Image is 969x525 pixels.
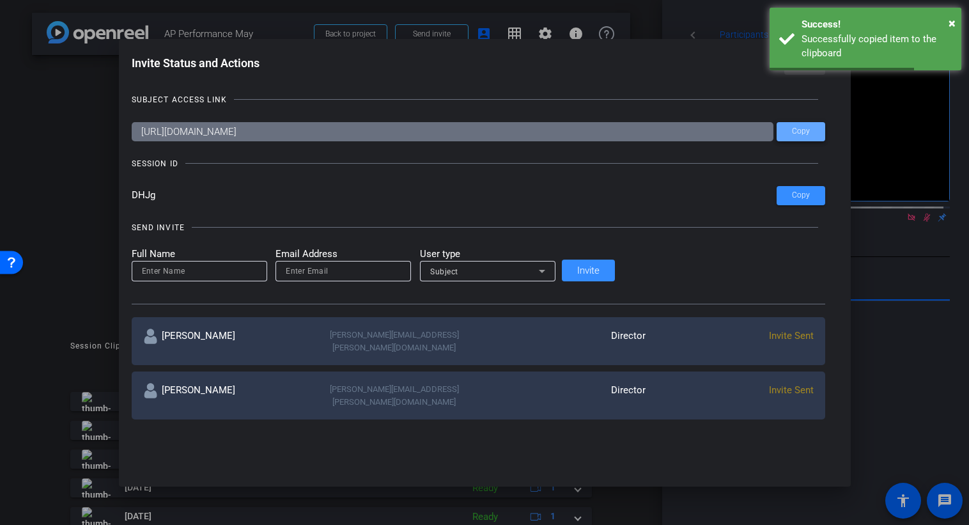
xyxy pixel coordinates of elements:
[286,263,401,279] input: Enter Email
[132,221,825,234] openreel-title-line: SEND INVITE
[142,263,257,279] input: Enter Name
[132,221,185,234] div: SEND INVITE
[132,93,825,106] openreel-title-line: SUBJECT ACCESS LINK
[430,267,458,276] span: Subject
[792,191,810,200] span: Copy
[311,329,478,354] div: [PERSON_NAME][EMAIL_ADDRESS][PERSON_NAME][DOMAIN_NAME]
[478,329,646,354] div: Director
[132,157,178,170] div: SESSION ID
[949,13,956,33] button: Close
[143,329,311,354] div: [PERSON_NAME]
[132,93,227,106] div: SUBJECT ACCESS LINK
[311,383,478,408] div: [PERSON_NAME][EMAIL_ADDRESS][PERSON_NAME][DOMAIN_NAME]
[792,127,810,136] span: Copy
[275,247,411,262] mat-label: Email Address
[132,247,267,262] mat-label: Full Name
[769,384,814,396] span: Invite Sent
[802,32,952,61] div: Successfully copied item to the clipboard
[143,383,311,408] div: [PERSON_NAME]
[132,157,825,170] openreel-title-line: SESSION ID
[777,186,825,205] button: Copy
[777,122,825,141] button: Copy
[769,330,814,341] span: Invite Sent
[949,15,956,31] span: ×
[802,17,952,32] div: Success!
[132,52,825,75] div: Invite Status and Actions
[478,383,646,408] div: Director
[420,247,555,262] mat-label: User type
